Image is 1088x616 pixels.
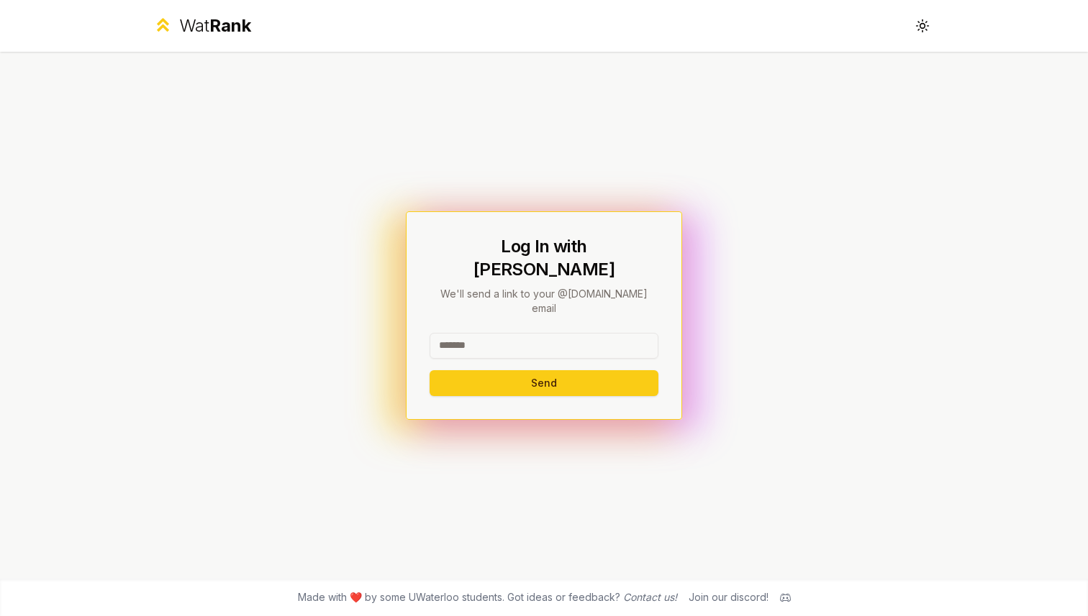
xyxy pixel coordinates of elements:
div: Wat [179,14,251,37]
a: Contact us! [623,591,677,603]
a: WatRank [153,14,251,37]
p: We'll send a link to your @[DOMAIN_NAME] email [430,287,658,316]
span: Rank [209,15,251,36]
span: Made with ❤️ by some UWaterloo students. Got ideas or feedback? [298,590,677,604]
h1: Log In with [PERSON_NAME] [430,235,658,281]
button: Send [430,370,658,396]
div: Join our discord! [689,590,769,604]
